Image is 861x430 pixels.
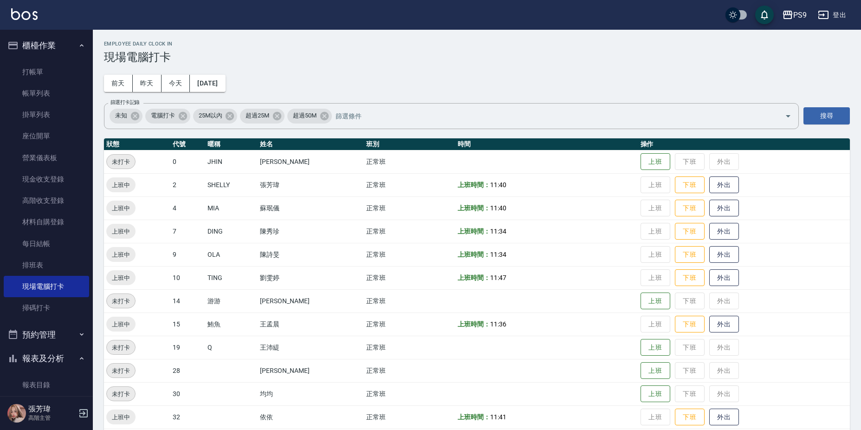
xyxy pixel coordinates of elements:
button: 下班 [675,269,705,287]
th: 暱稱 [205,138,258,150]
td: 正常班 [364,313,455,336]
div: 超過25M [240,109,285,124]
button: Open [781,109,796,124]
td: 正常班 [364,405,455,429]
td: TING [205,266,258,289]
button: [DATE] [190,75,225,92]
button: 外出 [709,200,739,217]
a: 材料自購登錄 [4,211,89,233]
td: 劉雯婷 [258,266,364,289]
td: 蘇珉儀 [258,196,364,220]
td: 張芳瑋 [258,173,364,196]
td: 28 [170,359,205,382]
span: 上班中 [106,227,136,236]
a: 現場電腦打卡 [4,276,89,297]
a: 排班表 [4,254,89,276]
b: 上班時間： [458,228,490,235]
td: 正常班 [364,266,455,289]
button: 搜尋 [803,107,850,124]
span: 電腦打卡 [145,111,181,120]
p: 高階主管 [28,414,76,422]
th: 時間 [455,138,638,150]
td: SHELLY [205,173,258,196]
img: Person [7,404,26,423]
span: 11:47 [490,274,506,281]
span: 未打卡 [107,366,135,376]
td: 王沛緹 [258,336,364,359]
button: 下班 [675,176,705,194]
b: 上班時間： [458,413,490,421]
button: 外出 [709,223,739,240]
label: 篩選打卡記錄 [110,99,140,106]
a: 現金收支登錄 [4,169,89,190]
b: 上班時間： [458,274,490,281]
span: 11:40 [490,181,506,189]
td: 30 [170,382,205,405]
a: 消費分析儀表板 [4,396,89,417]
span: 11:36 [490,320,506,328]
button: 報表及分析 [4,346,89,371]
span: 上班中 [106,319,136,329]
img: Logo [11,8,38,20]
td: 正常班 [364,289,455,313]
td: 14 [170,289,205,313]
h2: Employee Daily Clock In [104,41,850,47]
span: 未打卡 [107,389,135,399]
td: 15 [170,313,205,336]
span: 超過50M [287,111,322,120]
span: 未打卡 [107,343,135,352]
td: 19 [170,336,205,359]
a: 高階收支登錄 [4,190,89,211]
h3: 現場電腦打卡 [104,51,850,64]
td: 正常班 [364,359,455,382]
button: 外出 [709,316,739,333]
td: JHIN [205,150,258,173]
button: 前天 [104,75,133,92]
th: 代號 [170,138,205,150]
a: 營業儀表板 [4,147,89,169]
button: 下班 [675,223,705,240]
button: save [755,6,774,24]
button: 上班 [641,339,670,356]
td: Q [205,336,258,359]
span: 11:34 [490,228,506,235]
button: 下班 [675,200,705,217]
span: 11:40 [490,204,506,212]
th: 班別 [364,138,455,150]
button: 下班 [675,246,705,263]
div: 未知 [110,109,142,124]
td: 0 [170,150,205,173]
div: 電腦打卡 [145,109,190,124]
button: 外出 [709,269,739,287]
span: 25M以內 [193,111,228,120]
b: 上班時間： [458,320,490,328]
td: 正常班 [364,382,455,405]
td: OLA [205,243,258,266]
div: PS9 [793,9,807,21]
td: 陳詩旻 [258,243,364,266]
button: 外出 [709,176,739,194]
button: 登出 [814,7,850,24]
span: 未知 [110,111,133,120]
span: 上班中 [106,203,136,213]
span: 未打卡 [107,296,135,306]
button: 下班 [675,409,705,426]
td: 陳秀珍 [258,220,364,243]
button: 今天 [162,75,190,92]
td: 王孟晨 [258,313,364,336]
td: 32 [170,405,205,429]
button: PS9 [778,6,810,25]
td: 7 [170,220,205,243]
td: 正常班 [364,336,455,359]
td: [PERSON_NAME] [258,359,364,382]
button: 外出 [709,409,739,426]
td: 游游 [205,289,258,313]
button: 櫃檯作業 [4,33,89,58]
td: [PERSON_NAME] [258,150,364,173]
span: 上班中 [106,273,136,283]
a: 座位開單 [4,125,89,147]
td: 鮪魚 [205,313,258,336]
a: 掃碼打卡 [4,297,89,319]
button: 預約管理 [4,323,89,347]
a: 每日結帳 [4,233,89,254]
